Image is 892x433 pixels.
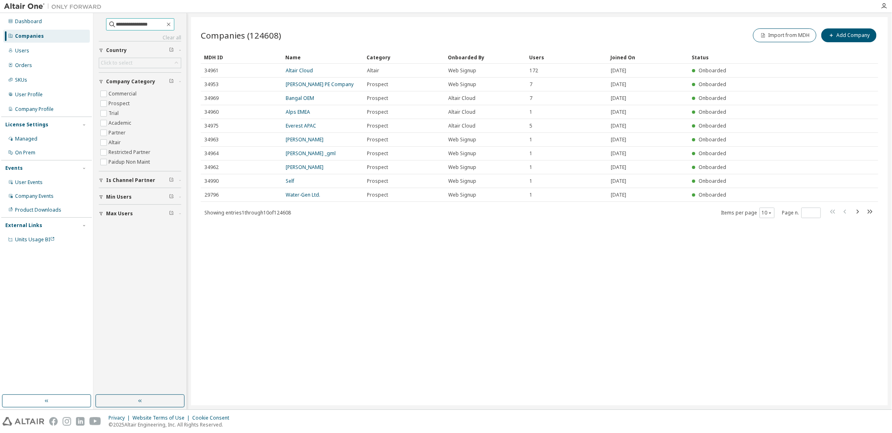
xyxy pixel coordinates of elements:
label: Trial [109,108,120,118]
span: 7 [530,95,532,102]
div: Cookie Consent [192,415,234,421]
button: Add Company [821,28,877,42]
span: Prospect [367,164,388,171]
p: © 2025 Altair Engineering, Inc. All Rights Reserved. [109,421,234,428]
span: [DATE] [611,81,626,88]
div: Onboarded By [448,51,523,64]
div: Click to select [101,60,132,66]
span: Units Usage BI [15,236,55,243]
span: Web Signup [448,192,476,198]
span: Altair [367,67,379,74]
div: Events [5,165,23,171]
span: [DATE] [611,164,626,171]
span: Altair Cloud [448,109,475,115]
span: Items per page [721,208,775,218]
label: Altair [109,138,122,147]
span: Max Users [106,210,133,217]
span: Web Signup [448,136,476,143]
span: Web Signup [448,150,476,157]
span: 29796 [204,192,219,198]
a: Alps EMEA [286,108,310,115]
span: Prospect [367,150,388,157]
span: Prospect [367,95,388,102]
span: Clear filter [169,47,174,54]
span: Altair Cloud [448,123,475,129]
span: Onboarded [699,178,727,184]
div: Users [15,48,29,54]
button: Company Category [99,73,181,91]
div: User Events [15,179,43,186]
span: [DATE] [611,178,626,184]
span: Companies (124608) [201,30,281,41]
label: Commercial [109,89,138,99]
button: Is Channel Partner [99,171,181,189]
div: Name [285,51,360,64]
span: Onboarded [699,95,727,102]
label: Prospect [109,99,131,108]
span: [DATE] [611,67,626,74]
label: Paidup Non Maint [109,157,152,167]
div: Users [529,51,604,64]
span: Clear filter [169,177,174,184]
div: User Profile [15,91,43,98]
span: 34961 [204,67,219,74]
div: SKUs [15,77,27,83]
span: 1 [530,136,532,143]
span: 34960 [204,109,219,115]
div: Privacy [109,415,132,421]
span: 7 [530,81,532,88]
div: Orders [15,62,32,69]
span: [DATE] [611,136,626,143]
span: Page n. [782,208,821,218]
img: instagram.svg [63,417,71,426]
a: Self [286,178,294,184]
span: 34963 [204,136,219,143]
div: License Settings [5,121,48,128]
div: Companies [15,33,44,39]
button: Country [99,41,181,59]
span: Country [106,47,127,54]
button: 10 [762,210,773,216]
span: Web Signup [448,67,476,74]
span: [DATE] [611,123,626,129]
span: [DATE] [611,109,626,115]
span: Company Category [106,78,155,85]
a: Clear all [99,35,181,41]
span: Web Signup [448,164,476,171]
span: Onboarded [699,191,727,198]
a: Everest APAC [286,122,316,129]
a: Bangal OEM [286,95,314,102]
label: Academic [109,118,133,128]
span: 1 [530,109,532,115]
div: Website Terms of Use [132,415,192,421]
button: Import from MDH [753,28,816,42]
div: On Prem [15,149,35,156]
span: 34964 [204,150,219,157]
span: 34990 [204,178,219,184]
span: Onboarded [699,122,727,129]
span: 34962 [204,164,219,171]
span: Onboarded [699,164,727,171]
span: 34975 [204,123,219,129]
span: Min Users [106,194,132,200]
div: Click to select [99,58,181,68]
button: Min Users [99,188,181,206]
div: Joined On [610,51,685,64]
span: Clear filter [169,78,174,85]
span: 5 [530,123,532,129]
label: Restricted Partner [109,147,152,157]
span: Onboarded [699,108,727,115]
label: Partner [109,128,127,138]
div: Managed [15,136,37,142]
span: Prospect [367,178,388,184]
span: Onboarded [699,81,727,88]
a: [PERSON_NAME] [286,136,323,143]
span: 172 [530,67,538,74]
span: [DATE] [611,95,626,102]
div: Dashboard [15,18,42,25]
span: Web Signup [448,178,476,184]
span: 1 [530,192,532,198]
a: [PERSON_NAME] [286,164,323,171]
img: altair_logo.svg [2,417,44,426]
a: Altair Cloud [286,67,313,74]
